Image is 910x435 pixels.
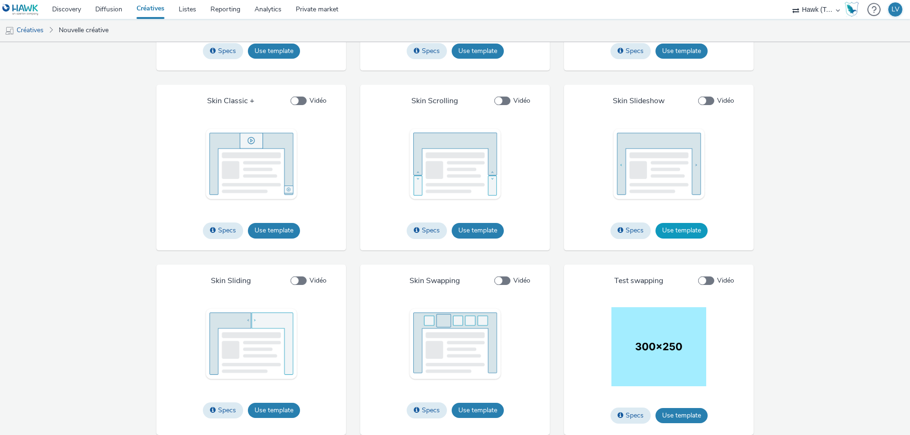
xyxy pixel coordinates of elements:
button: Specs [203,402,243,418]
img: thumbnail of rich media template [204,307,299,381]
h4: Skin Sliding [211,276,251,286]
a: Nouvelle créative [54,19,113,42]
span: Vidéo [309,96,327,106]
h4: Test swapping [614,276,663,286]
button: Specs [407,222,447,239]
span: Vidéo [513,96,530,106]
h4: Skin Scrolling [411,96,458,107]
img: mobile [5,26,14,36]
h4: Skin Classic + [207,96,255,107]
button: Specs [407,402,447,418]
button: Use template [248,403,300,418]
img: Hawk Academy [845,2,859,17]
button: Specs [610,222,651,239]
button: Use template [655,44,708,59]
h4: Skin Slideshow [613,96,664,107]
img: thumbnail of rich media template [408,307,502,381]
button: Use template [248,223,300,238]
button: Use template [452,223,504,238]
img: thumbnail of rich media template [204,127,299,201]
button: Specs [610,408,651,424]
a: Hawk Academy [845,2,863,17]
button: Use template [655,223,708,238]
span: Vidéo [513,276,530,285]
button: Specs [203,222,243,239]
button: Use template [452,44,504,59]
button: Use template [248,44,300,59]
img: undefined Logo [2,4,39,16]
span: Vidéo [717,96,734,106]
span: Vidéo [717,276,734,285]
button: Use template [655,408,708,423]
span: Vidéo [309,276,327,285]
button: Specs [203,43,243,59]
img: thumbnail of rich media template [611,127,706,201]
img: thumbnail of rich media template [611,307,706,386]
button: Use template [452,403,504,418]
button: Specs [407,43,447,59]
button: Specs [610,43,651,59]
img: thumbnail of rich media template [408,127,502,201]
div: LV [892,2,900,17]
h4: Skin Swapping [409,276,460,286]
